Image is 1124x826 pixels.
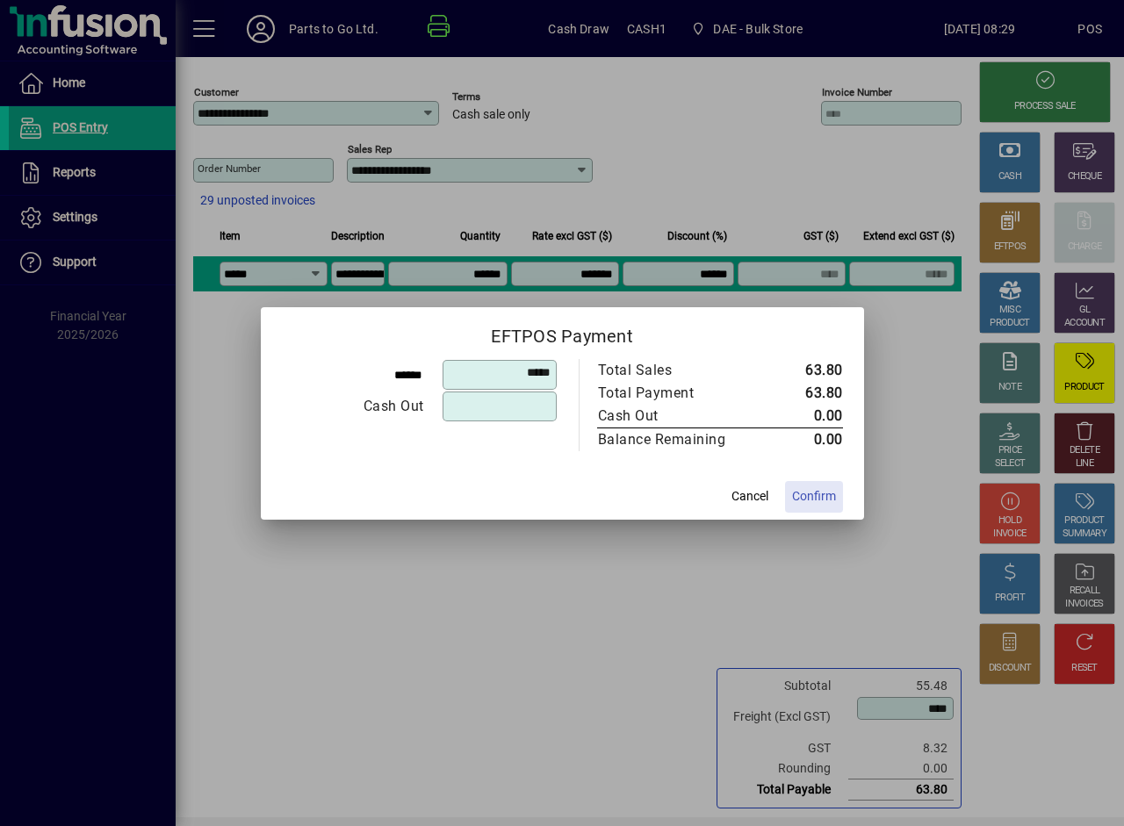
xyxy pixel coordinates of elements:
[598,429,746,450] div: Balance Remaining
[785,481,843,513] button: Confirm
[597,359,763,382] td: Total Sales
[597,382,763,405] td: Total Payment
[283,396,424,417] div: Cash Out
[261,307,864,358] h2: EFTPOS Payment
[763,359,843,382] td: 63.80
[792,487,836,506] span: Confirm
[598,406,746,427] div: Cash Out
[763,382,843,405] td: 63.80
[731,487,768,506] span: Cancel
[763,427,843,451] td: 0.00
[763,405,843,428] td: 0.00
[722,481,778,513] button: Cancel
